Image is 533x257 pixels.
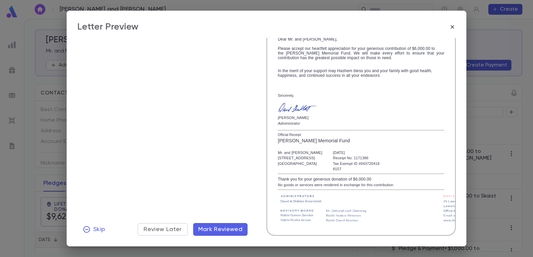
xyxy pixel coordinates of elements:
span: Dear Mr. and [PERSON_NAME], [278,37,444,60]
button: Skip [77,223,110,236]
div: Mr. and [PERSON_NAME] [278,150,322,156]
span: Mark Reviewed [198,226,243,233]
span: In the merit of your support may Hashem bless you and your family with good health, [278,68,432,73]
div: [GEOGRAPHIC_DATA] [278,161,322,167]
span: the [PERSON_NAME] Memorial Fund. We will make every effort to ensure that your contribution has t... [278,51,444,60]
div: Letter Preview [77,21,139,33]
div: Sincerely, [278,93,444,97]
div: Official Receipt [278,132,444,137]
button: Review Later [138,223,188,236]
div: Tax Exempt ID #043720418 [333,161,380,167]
div: Thank you for your generous donation of $6,000.00 [278,176,444,182]
em: Administrator [278,121,300,125]
div: [DATE] [333,150,380,156]
img: GreenblattSignature.png [278,101,318,113]
div: [PERSON_NAME] Memorial Fund [278,137,444,144]
div: 8157 [333,166,380,172]
div: Receipt No: 1171386 [333,155,380,161]
img: dmf bottom3.png [278,192,489,224]
span: happiness, and continued success in all your endeavors [278,73,380,78]
span: Skip [93,226,105,233]
span: Review Later [144,226,182,233]
p: [PERSON_NAME] [278,117,318,119]
div: No goods or services were rendered in exchange for this contribution [278,182,444,188]
button: Mark Reviewed [193,223,248,236]
div: [STREET_ADDRESS] [278,155,322,161]
span: Please accept our heartfelt appreciation for your generous contribution of $6,000.00 to [278,46,435,51]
